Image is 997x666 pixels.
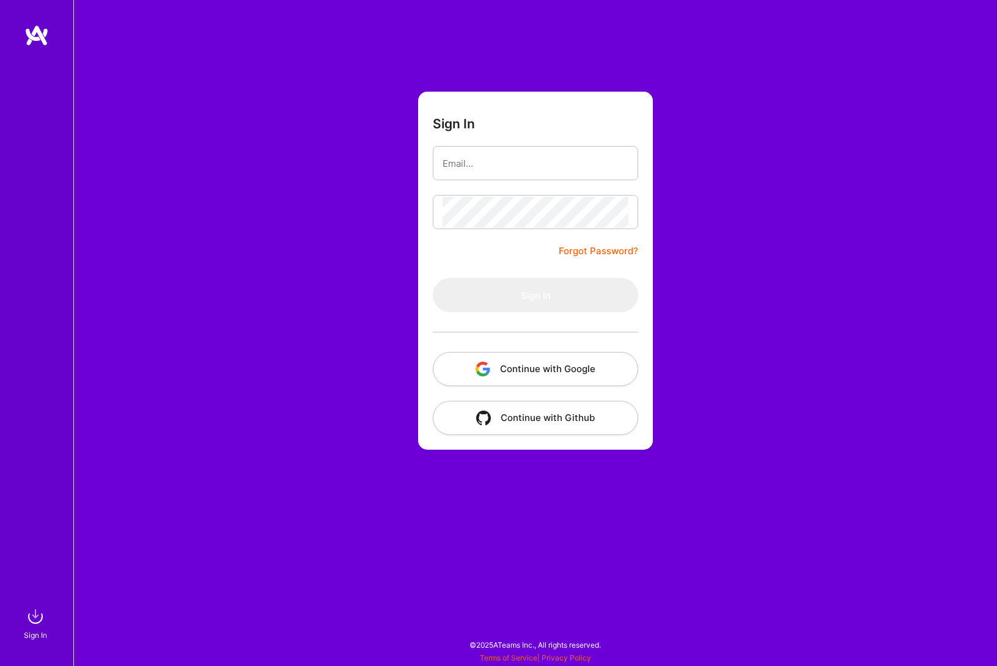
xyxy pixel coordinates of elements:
img: icon [476,362,490,376]
img: sign in [23,604,48,629]
img: logo [24,24,49,46]
div: Sign In [24,629,47,642]
button: Continue with Google [433,352,638,386]
div: © 2025 ATeams Inc., All rights reserved. [73,629,997,660]
a: Terms of Service [480,653,537,662]
a: Privacy Policy [542,653,591,662]
h3: Sign In [433,116,475,131]
img: icon [476,411,491,425]
a: sign inSign In [26,604,48,642]
button: Sign In [433,278,638,312]
a: Forgot Password? [559,244,638,258]
span: | [480,653,591,662]
input: Email... [443,148,628,179]
button: Continue with Github [433,401,638,435]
